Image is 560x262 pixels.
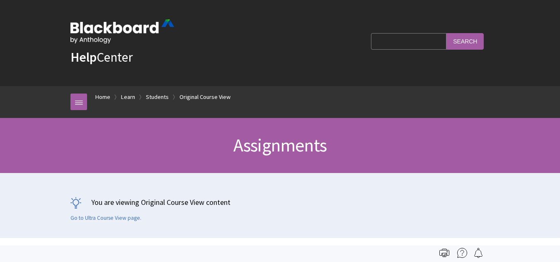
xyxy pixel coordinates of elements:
p: You are viewing Original Course View content [70,197,490,207]
a: Go to Ultra Course View page. [70,214,141,222]
img: More help [457,248,467,258]
input: Search [446,33,484,49]
a: Home [95,92,110,102]
a: Students [146,92,169,102]
strong: Help [70,49,97,65]
img: Blackboard by Anthology [70,19,174,43]
img: Follow this page [473,248,483,258]
a: Learn [121,92,135,102]
span: Assignments [233,134,327,156]
a: Original Course View [179,92,230,102]
img: Print [439,248,449,258]
a: HelpCenter [70,49,133,65]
